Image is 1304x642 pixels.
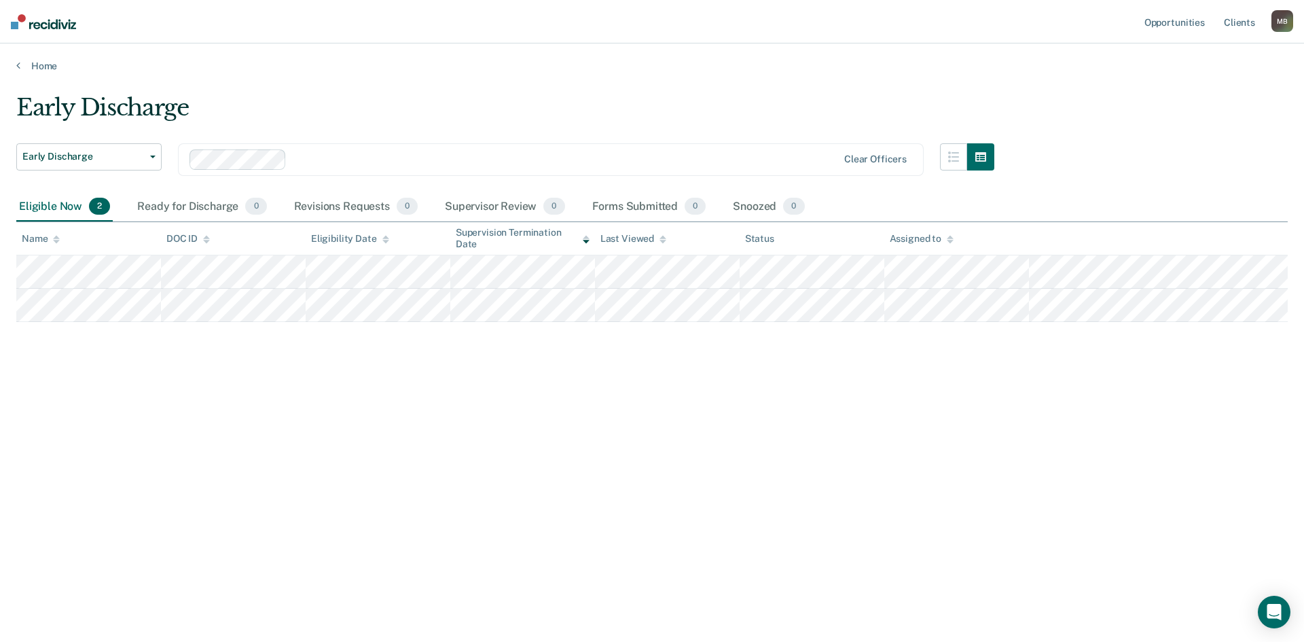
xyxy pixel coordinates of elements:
div: Revisions Requests0 [291,192,420,222]
span: 0 [685,198,706,215]
span: 0 [783,198,804,215]
div: Last Viewed [600,233,666,245]
button: Early Discharge [16,143,162,171]
button: MB [1271,10,1293,32]
div: DOC ID [166,233,210,245]
div: Forms Submitted0 [590,192,709,222]
div: Ready for Discharge0 [134,192,269,222]
div: Supervisor Review0 [442,192,568,222]
span: 0 [245,198,266,215]
span: 0 [397,198,418,215]
div: Snoozed0 [730,192,807,222]
div: Assigned to [890,233,954,245]
img: Recidiviz [11,14,76,29]
span: 2 [89,198,110,215]
div: M B [1271,10,1293,32]
div: Eligibility Date [311,233,389,245]
div: Eligible Now2 [16,192,113,222]
div: Supervision Termination Date [456,227,590,250]
div: Early Discharge [16,94,994,132]
div: Open Intercom Messenger [1258,596,1290,628]
div: Name [22,233,60,245]
span: 0 [543,198,564,215]
div: Clear officers [844,154,907,165]
div: Status [745,233,774,245]
span: Early Discharge [22,151,145,162]
a: Home [16,60,1288,72]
